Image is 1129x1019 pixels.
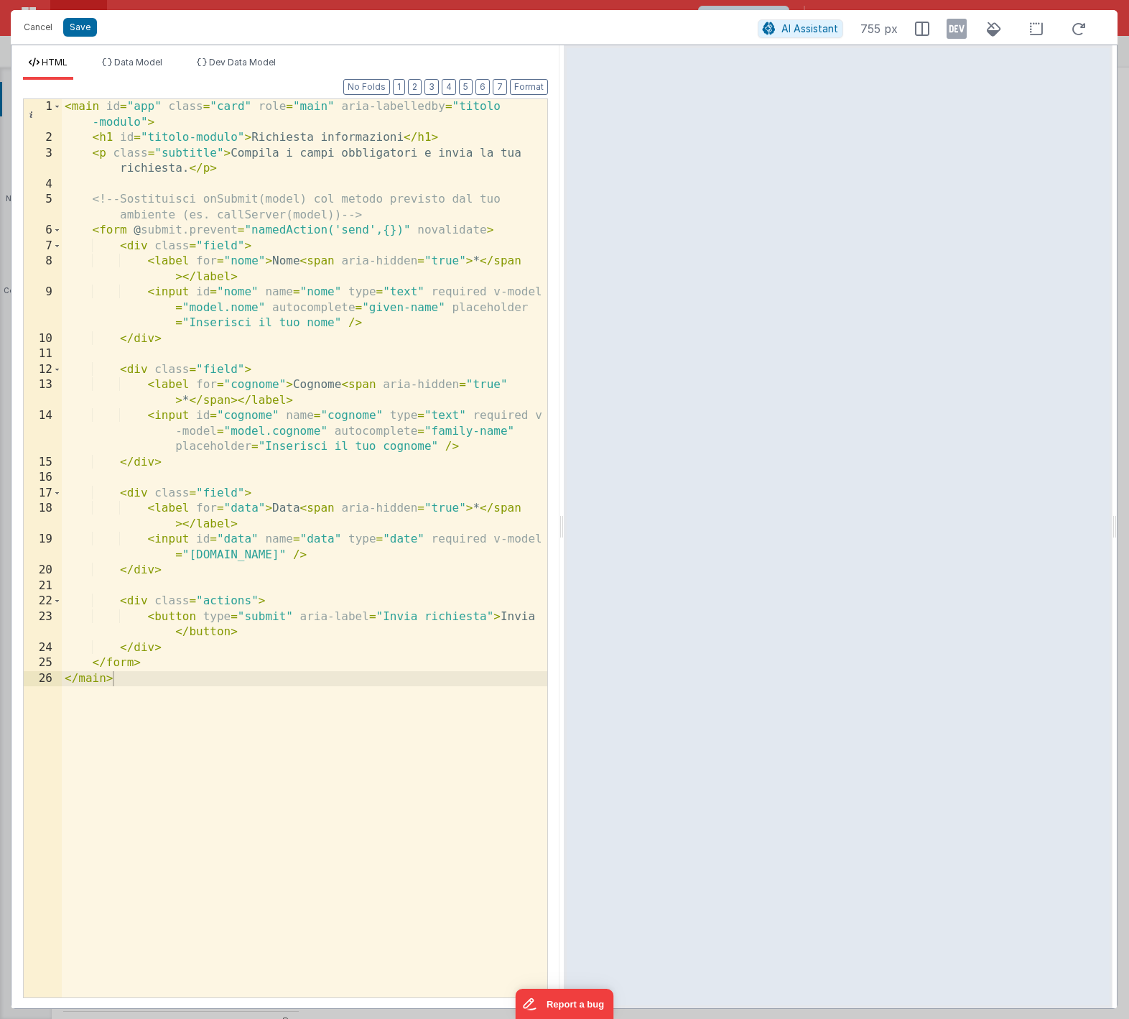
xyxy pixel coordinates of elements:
[24,486,62,502] div: 17
[510,79,548,95] button: Format
[24,470,62,486] div: 16
[408,79,422,95] button: 2
[860,20,898,37] span: 755 px
[114,57,162,68] span: Data Model
[24,594,62,609] div: 22
[493,79,507,95] button: 7
[475,79,490,95] button: 6
[24,408,62,455] div: 14
[24,331,62,347] div: 10
[24,192,62,223] div: 5
[442,79,456,95] button: 4
[24,578,62,594] div: 21
[516,989,614,1019] iframe: Marker.io feedback button
[63,18,97,37] button: Save
[209,57,276,68] span: Dev Data Model
[459,79,473,95] button: 5
[24,455,62,471] div: 15
[24,177,62,193] div: 4
[24,609,62,640] div: 23
[24,146,62,177] div: 3
[24,285,62,331] div: 9
[343,79,390,95] button: No Folds
[24,362,62,378] div: 12
[24,346,62,362] div: 11
[24,532,62,563] div: 19
[24,640,62,656] div: 24
[424,79,439,95] button: 3
[24,655,62,671] div: 25
[24,501,62,532] div: 18
[758,19,843,38] button: AI Assistant
[42,57,68,68] span: HTML
[24,130,62,146] div: 2
[24,377,62,408] div: 13
[393,79,405,95] button: 1
[24,99,62,130] div: 1
[24,223,62,239] div: 6
[781,22,838,34] span: AI Assistant
[24,671,62,687] div: 26
[24,239,62,254] div: 7
[24,563,62,578] div: 20
[24,254,62,285] div: 8
[17,17,60,37] button: Cancel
